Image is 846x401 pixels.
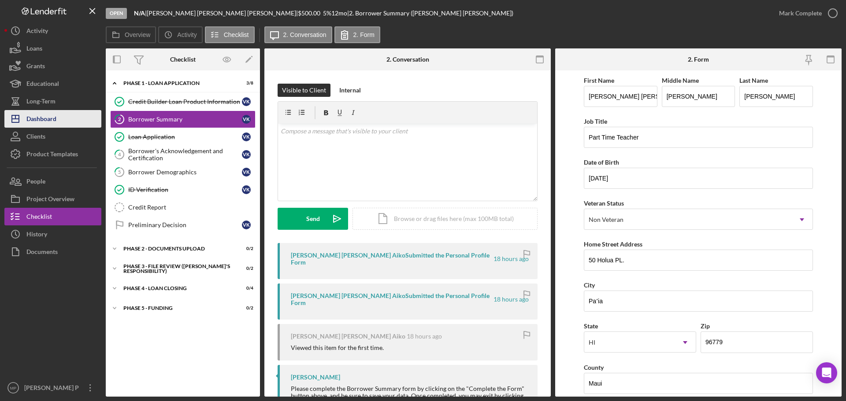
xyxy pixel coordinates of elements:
[4,173,101,190] a: People
[4,379,101,397] button: MP[PERSON_NAME] P
[589,339,595,346] div: HI
[264,26,332,43] button: 2. Conversation
[110,181,256,199] a: ID VerificationVK
[118,116,121,122] tspan: 2
[4,57,101,75] button: Grants
[26,128,45,147] div: Clients
[4,110,101,128] button: Dashboard
[118,169,121,175] tspan: 5
[110,146,256,163] a: 4Borrower's Acknowledgement and CertificationVK
[4,40,101,57] a: Loans
[237,266,253,271] div: 0 / 2
[291,333,405,340] div: [PERSON_NAME] [PERSON_NAME] Aiko
[158,26,202,43] button: Activity
[386,56,429,63] div: 2. Conversation
[739,77,768,84] label: Last Name
[26,92,56,112] div: Long-Term
[339,84,361,97] div: Internal
[584,158,619,166] label: Date of Birth
[125,31,150,38] label: Overview
[4,75,101,92] a: Educational
[177,31,197,38] label: Activity
[4,225,101,243] a: History
[237,246,253,251] div: 0 / 2
[110,128,256,146] a: Loan ApplicationVK
[26,208,52,228] div: Checklist
[242,97,251,106] div: V K
[323,10,331,17] div: 5 %
[291,344,384,351] div: Viewed this item for the first time.
[779,4,822,22] div: Mark Complete
[110,163,256,181] a: 5Borrower DemographicsVK
[4,92,101,110] button: Long-Term
[816,362,837,383] div: Open Intercom Messenger
[106,8,127,19] div: Open
[128,186,242,193] div: ID Verification
[353,31,375,38] label: 2. Form
[282,84,326,97] div: Visible to Client
[134,9,145,17] b: N/A
[242,150,251,159] div: V K
[584,364,604,371] label: County
[242,185,251,194] div: V K
[224,31,249,38] label: Checklist
[26,145,78,165] div: Product Templates
[770,4,842,22] button: Mark Complete
[26,243,58,263] div: Documents
[584,240,642,248] label: Home Street Address
[26,57,45,77] div: Grants
[128,204,255,211] div: Credit Report
[110,199,256,216] a: Credit Report
[205,26,255,43] button: Checklist
[407,333,442,340] time: 2025-08-13 01:07
[26,22,48,42] div: Activity
[123,264,231,274] div: PHASE 3 - FILE REVIEW ([PERSON_NAME]'s Responsibility)
[26,75,59,95] div: Educational
[26,173,45,192] div: People
[306,208,320,230] div: Send
[4,145,101,163] button: Product Templates
[128,116,242,123] div: Borrower Summary
[26,110,56,130] div: Dashboard
[688,56,709,63] div: 2. Form
[128,133,242,140] div: Loan Application
[110,110,256,128] a: 2Borrower SummaryVK
[128,147,242,162] div: Borrower's Acknowledgement and Certification
[118,151,121,157] tspan: 4
[291,374,340,381] div: [PERSON_NAME]
[584,281,595,289] label: City
[278,84,330,97] button: Visible to Client
[106,26,156,43] button: Overview
[26,225,47,245] div: History
[291,252,492,266] div: [PERSON_NAME] [PERSON_NAME] Aiko Submitted the Personal Profile Form
[147,10,298,17] div: [PERSON_NAME] [PERSON_NAME] [PERSON_NAME] |
[4,208,101,225] button: Checklist
[4,190,101,208] button: Project Overview
[26,190,74,210] div: Project Overview
[242,132,251,141] div: V K
[123,305,231,311] div: Phase 5 - Funding
[128,98,242,105] div: Credit Builder Loan Product Information
[701,322,710,330] label: Zip
[298,10,323,17] div: $500.00
[10,386,16,390] text: MP
[128,169,242,176] div: Borrower Demographics
[584,118,607,125] label: Job Title
[237,81,253,86] div: 3 / 8
[170,56,196,63] div: Checklist
[110,216,256,234] a: Preliminary DecisionVK
[4,22,101,40] button: Activity
[662,77,699,84] label: Middle Name
[26,40,42,59] div: Loans
[335,84,365,97] button: Internal
[4,128,101,145] button: Clients
[584,77,614,84] label: First Name
[242,221,251,229] div: V K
